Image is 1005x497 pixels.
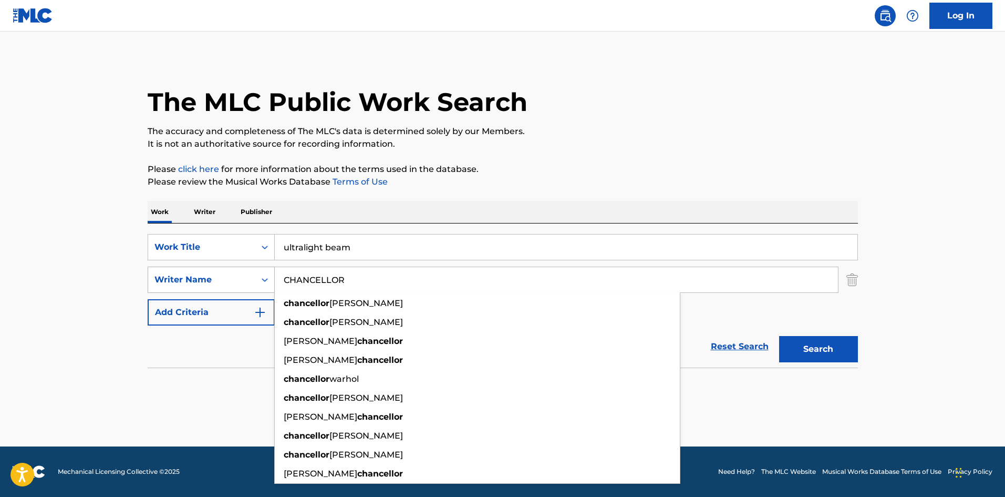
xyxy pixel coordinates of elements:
[154,241,249,253] div: Work Title
[329,317,403,327] span: [PERSON_NAME]
[148,176,858,188] p: Please review the Musical Works Database
[284,431,329,441] strong: chancellor
[284,450,329,460] strong: chancellor
[879,9,892,22] img: search
[875,5,896,26] a: Public Search
[284,393,329,403] strong: chancellor
[284,412,357,422] span: [PERSON_NAME]
[254,306,266,319] img: 9d2ae6d4665cec9f34b9.svg
[956,457,962,489] div: Drag
[329,298,403,308] span: [PERSON_NAME]
[58,467,180,476] span: Mechanical Licensing Collective © 2025
[329,393,403,403] span: [PERSON_NAME]
[284,374,329,384] strong: chancellor
[237,201,275,223] p: Publisher
[284,469,357,479] span: [PERSON_NAME]
[822,467,941,476] a: Musical Works Database Terms of Use
[357,336,403,346] strong: chancellor
[948,467,992,476] a: Privacy Policy
[329,431,403,441] span: [PERSON_NAME]
[329,450,403,460] span: [PERSON_NAME]
[329,374,359,384] span: warhol
[178,164,219,174] a: click here
[13,8,53,23] img: MLC Logo
[846,267,858,293] img: Delete Criterion
[357,469,403,479] strong: chancellor
[761,467,816,476] a: The MLC Website
[154,273,249,286] div: Writer Name
[718,467,755,476] a: Need Help?
[357,355,403,365] strong: chancellor
[148,138,858,150] p: It is not an authoritative source for recording information.
[284,355,357,365] span: [PERSON_NAME]
[148,299,275,326] button: Add Criteria
[902,5,923,26] div: Help
[779,336,858,362] button: Search
[357,412,403,422] strong: chancellor
[148,163,858,176] p: Please for more information about the terms used in the database.
[148,125,858,138] p: The accuracy and completeness of The MLC's data is determined solely by our Members.
[191,201,219,223] p: Writer
[284,317,329,327] strong: chancellor
[148,234,858,368] form: Search Form
[929,3,992,29] a: Log In
[706,335,774,358] a: Reset Search
[148,201,172,223] p: Work
[284,298,329,308] strong: chancellor
[148,86,527,118] h1: The MLC Public Work Search
[13,465,45,478] img: logo
[906,9,919,22] img: help
[330,177,388,187] a: Terms of Use
[952,447,1005,497] iframe: Chat Widget
[284,336,357,346] span: [PERSON_NAME]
